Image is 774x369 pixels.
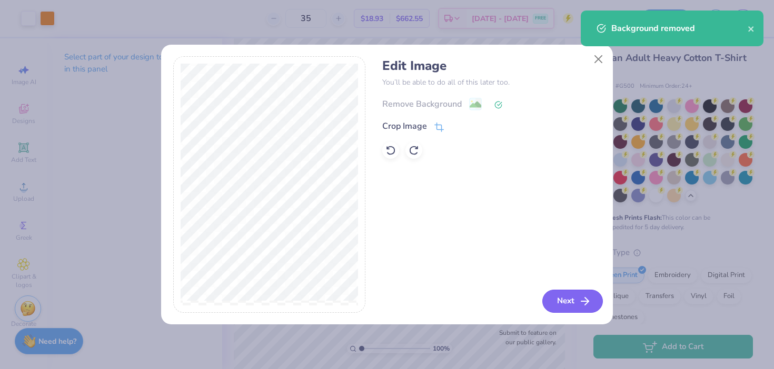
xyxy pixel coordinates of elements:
[589,49,609,69] button: Close
[382,77,601,88] p: You’ll be able to do all of this later too.
[382,58,601,74] h4: Edit Image
[748,22,755,35] button: close
[542,290,603,313] button: Next
[611,22,748,35] div: Background removed
[382,120,427,132] div: Crop Image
